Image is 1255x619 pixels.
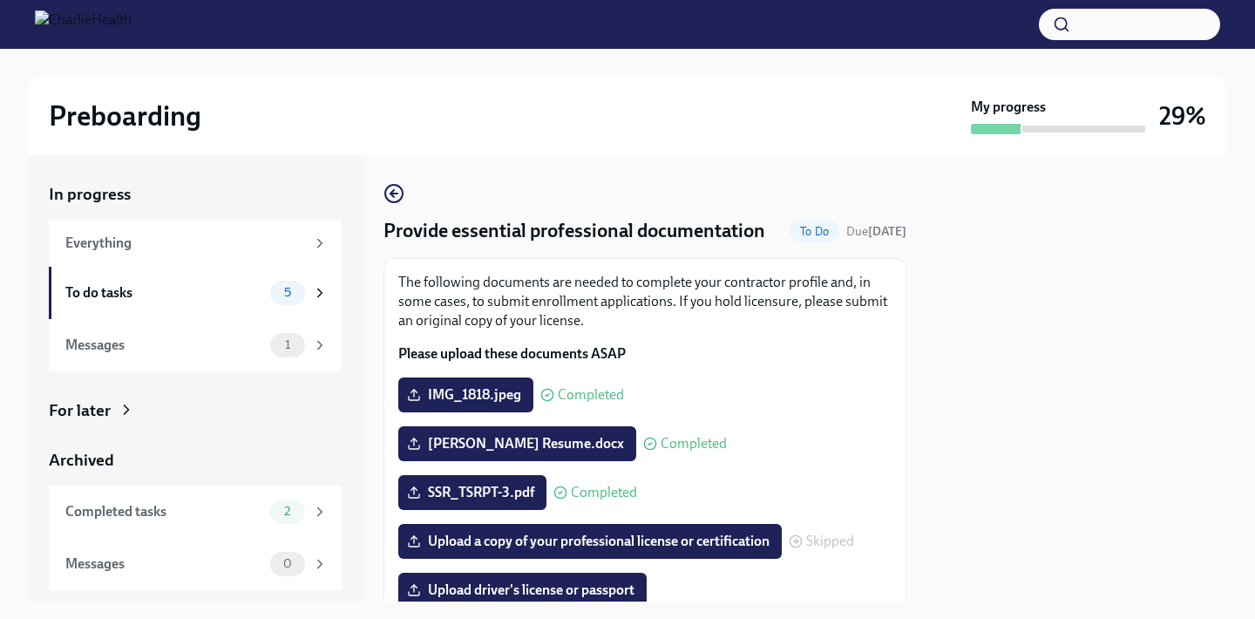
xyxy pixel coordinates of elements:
[410,386,521,404] span: IMG_1818.jpeg
[65,283,263,303] div: To do tasks
[846,224,906,239] span: Due
[273,557,302,570] span: 0
[868,224,906,239] strong: [DATE]
[398,475,546,510] label: SSR_TSRPT-3.pdf
[49,399,111,422] div: For later
[49,449,342,472] a: Archived
[49,183,342,206] a: In progress
[661,437,727,451] span: Completed
[971,98,1046,117] strong: My progress
[383,218,765,244] h4: Provide essential professional documentation
[274,286,302,299] span: 5
[410,435,624,452] span: [PERSON_NAME] Resume.docx
[35,10,132,38] img: CharlieHealth
[49,99,201,133] h2: Preboarding
[398,378,533,412] label: IMG_1818.jpeg
[410,484,534,501] span: SSR_TSRPT-3.pdf
[275,338,301,351] span: 1
[571,486,637,500] span: Completed
[49,399,342,422] a: For later
[49,486,342,538] a: Completed tasks2
[398,524,782,559] label: Upload a copy of your professional license or certification
[790,225,839,238] span: To Do
[274,505,301,518] span: 2
[398,426,636,461] label: [PERSON_NAME] Resume.docx
[398,273,892,330] p: The following documents are needed to complete your contractor profile and, in some cases, to sub...
[558,388,624,402] span: Completed
[49,267,342,319] a: To do tasks5
[410,582,634,599] span: Upload driver's license or passport
[398,573,647,608] label: Upload driver's license or passport
[65,234,305,253] div: Everything
[49,538,342,590] a: Messages0
[65,502,263,521] div: Completed tasks
[49,319,342,371] a: Messages1
[806,534,854,548] span: Skipped
[65,336,263,355] div: Messages
[1159,100,1206,132] h3: 29%
[65,554,263,574] div: Messages
[410,533,770,550] span: Upload a copy of your professional license or certification
[49,220,342,267] a: Everything
[846,223,906,240] span: August 19th, 2025 10:00
[398,345,626,362] strong: Please upload these documents ASAP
